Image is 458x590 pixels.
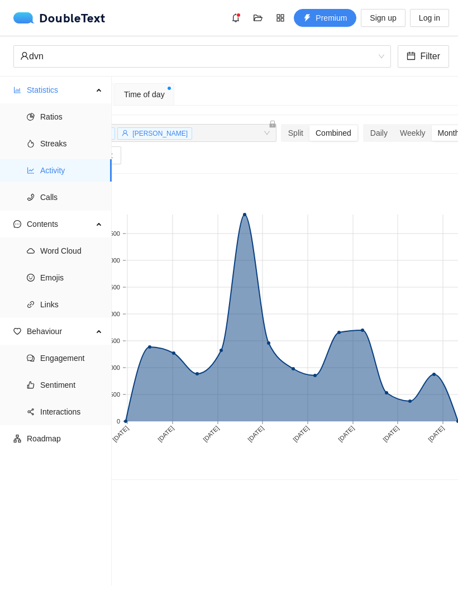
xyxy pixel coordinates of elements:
[124,88,165,101] span: Time of day
[27,320,93,342] span: Behaviour
[20,51,29,60] span: user
[361,9,405,27] button: Sign up
[111,425,130,443] text: [DATE]
[249,9,267,27] button: folder-open
[107,364,120,371] text: 1000
[227,9,245,27] button: bell
[13,435,21,442] span: apartment
[27,381,35,389] span: like
[419,12,440,24] span: Log in
[40,374,103,396] span: Sentiment
[381,425,400,443] text: [DATE]
[370,12,396,24] span: Sign up
[107,230,120,237] text: 3500
[27,113,35,121] span: pie-chart
[294,9,356,27] button: thunderboltPremium
[107,257,120,264] text: 3000
[40,401,103,423] span: Interactions
[40,267,103,289] span: Emojis
[40,186,103,208] span: Calls
[27,166,35,174] span: line-chart
[337,425,355,443] text: [DATE]
[316,12,347,24] span: Premium
[132,130,188,137] span: [PERSON_NAME]
[272,13,289,22] span: appstore
[269,120,276,128] span: lock
[107,311,120,317] text: 2000
[27,140,35,147] span: fire
[122,130,128,136] span: user
[427,425,445,443] text: [DATE]
[13,327,21,335] span: heart
[117,418,120,425] text: 0
[420,49,440,63] span: Filter
[40,159,103,182] span: Activity
[410,9,449,27] button: Log in
[27,247,35,255] span: cloud
[13,86,21,94] span: bar-chart
[27,274,35,282] span: smile
[27,301,35,308] span: link
[13,12,106,23] div: DoubleText
[246,425,265,443] text: [DATE]
[40,132,103,155] span: Streaks
[292,425,310,443] text: [DATE]
[271,9,289,27] button: appstore
[394,125,432,141] div: Weekly
[27,79,93,101] span: Statistics
[20,46,374,67] div: dvn
[407,51,416,62] span: calendar
[107,337,120,344] text: 1500
[250,13,266,22] span: folder-open
[156,425,175,443] text: [DATE]
[20,46,384,67] span: dvn
[202,425,220,443] text: [DATE]
[13,12,106,23] a: logoDoubleText
[13,12,39,23] img: logo
[398,45,449,68] button: calendarFilter
[364,125,394,141] div: Daily
[282,125,309,141] div: Split
[13,220,21,228] span: message
[309,125,357,141] div: Combined
[110,391,120,398] text: 500
[40,293,103,316] span: Links
[27,213,93,235] span: Contents
[27,427,103,450] span: Roadmap
[40,347,103,369] span: Engagement
[27,193,35,201] span: phone
[107,284,120,291] text: 2500
[40,240,103,262] span: Word Cloud
[27,408,35,416] span: share-alt
[303,14,311,23] span: thunderbolt
[40,106,103,128] span: Ratios
[227,13,244,22] span: bell
[27,354,35,362] span: comment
